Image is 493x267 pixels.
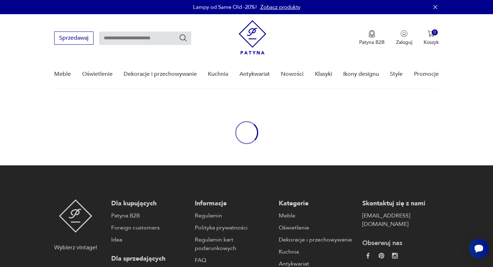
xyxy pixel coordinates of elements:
img: c2fd9cf7f39615d9d6839a72ae8e59e5.webp [392,253,398,259]
a: Ikona medaluPatyna B2B [359,30,385,46]
p: Informacje [195,199,271,208]
a: Sprzedawaj [54,36,93,41]
a: Oświetlenie [82,61,113,88]
a: Meble [279,211,355,220]
button: Szukaj [179,34,187,42]
button: 0Koszyk [424,30,439,46]
a: Meble [54,61,71,88]
a: Oświetlenie [279,223,355,232]
img: Patyna - sklep z meblami i dekoracjami vintage [239,20,266,55]
div: 0 [432,29,438,35]
button: Patyna B2B [359,30,385,46]
a: Nowości [281,61,304,88]
p: Dla sprzedających [111,255,188,263]
a: Dekoracje i przechowywanie [279,235,355,244]
a: Dekoracje i przechowywanie [124,61,197,88]
a: Patyna B2B [111,211,188,220]
a: Idea [111,235,188,244]
img: da9060093f698e4c3cedc1453eec5031.webp [365,253,371,259]
a: FAQ [195,256,271,265]
p: Lampy od Same Old -20%! [193,4,257,11]
p: Dla kupujących [111,199,188,208]
a: Zobacz produkty [260,4,300,11]
p: Patyna B2B [359,39,385,46]
a: Regulamin [195,211,271,220]
p: Koszyk [424,39,439,46]
button: Sprzedawaj [54,32,93,45]
a: Kuchnia [208,61,228,88]
p: Kategorie [279,199,355,208]
p: Obserwuj nas [362,239,439,248]
button: Zaloguj [396,30,412,46]
img: Ikonka użytkownika [401,30,408,37]
a: [EMAIL_ADDRESS][DOMAIN_NAME] [362,211,439,228]
a: Ikony designu [343,61,379,88]
a: Promocje [414,61,439,88]
a: Polityka prywatności [195,223,271,232]
a: Antykwariat [239,61,270,88]
a: Foreign customers [111,223,188,232]
p: Skontaktuj się z nami [362,199,439,208]
img: Patyna - sklep z meblami i dekoracjami vintage [59,199,92,233]
p: Wybierz vintage! [54,243,97,252]
a: Klasyki [315,61,332,88]
p: Zaloguj [396,39,412,46]
a: Style [390,61,403,88]
img: Ikona koszyka [427,30,435,37]
a: Regulamin kart podarunkowych [195,235,271,252]
iframe: Smartsupp widget button [469,239,489,259]
a: Kuchnia [279,248,355,256]
img: 37d27d81a828e637adc9f9cb2e3d3a8a.webp [379,253,384,259]
img: Ikona medalu [368,30,375,38]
